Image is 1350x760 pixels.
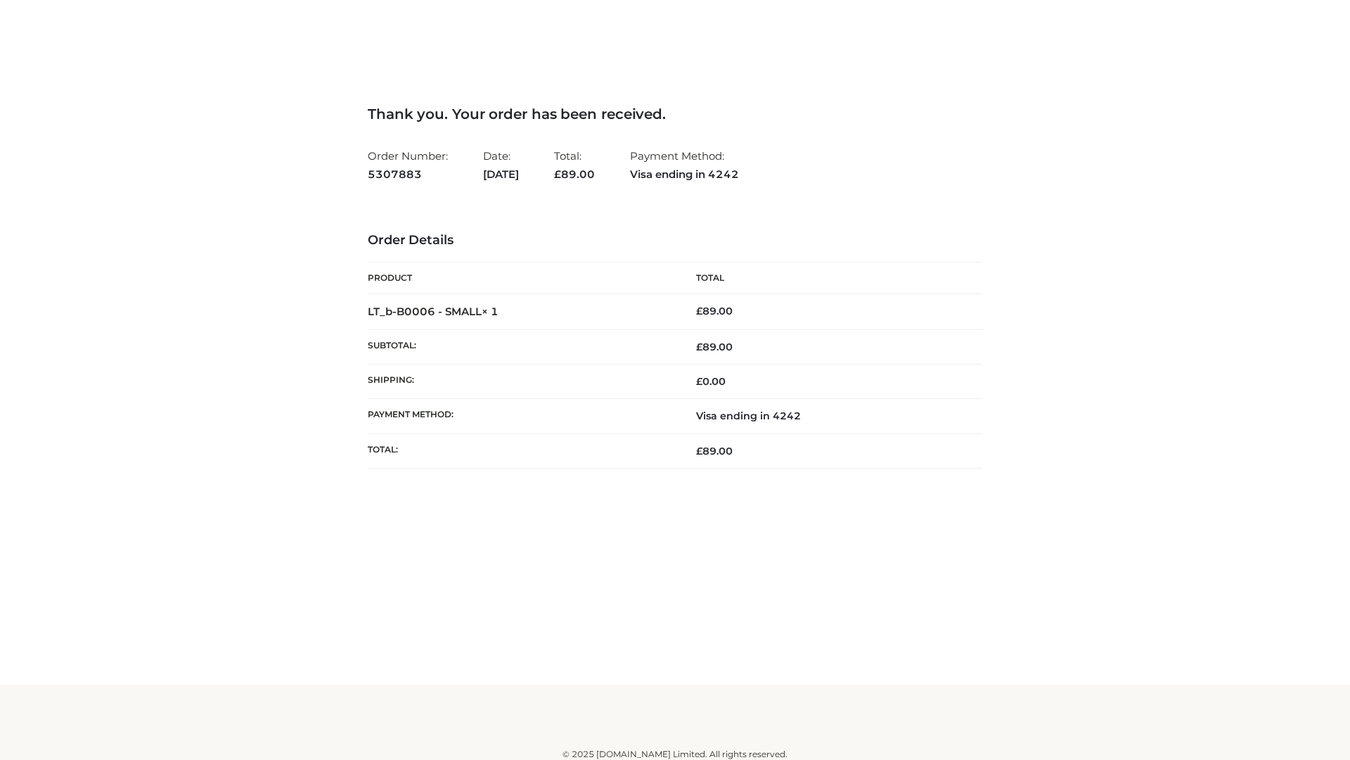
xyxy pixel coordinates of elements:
th: Payment method: [368,399,675,433]
h3: Thank you. Your order has been received. [368,106,982,122]
li: Total: [554,144,595,186]
li: Date: [483,144,519,186]
li: Payment Method: [630,144,739,186]
span: £ [554,167,561,181]
span: £ [696,305,702,317]
span: 89.00 [554,167,595,181]
strong: LT_b-B0006 - SMALL [368,305,499,318]
td: Visa ending in 4242 [675,399,982,433]
th: Total [675,262,982,294]
th: Product [368,262,675,294]
span: 89.00 [696,445,733,457]
strong: [DATE] [483,165,519,184]
span: £ [696,445,702,457]
span: £ [696,375,702,388]
span: 89.00 [696,341,733,353]
strong: × 1 [482,305,499,318]
li: Order Number: [368,144,448,186]
strong: Visa ending in 4242 [630,165,739,184]
bdi: 0.00 [696,375,726,388]
th: Shipping: [368,365,675,399]
th: Total: [368,433,675,468]
bdi: 89.00 [696,305,733,317]
span: £ [696,341,702,353]
h3: Order Details [368,233,982,248]
strong: 5307883 [368,165,448,184]
th: Subtotal: [368,329,675,364]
